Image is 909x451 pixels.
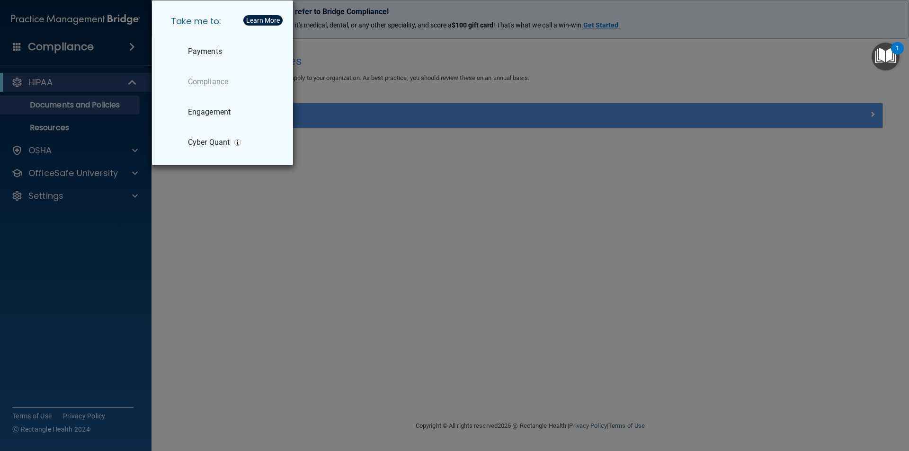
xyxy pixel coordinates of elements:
[243,15,283,26] button: Learn More
[188,47,222,56] p: Payments
[246,17,280,24] div: Learn More
[163,38,285,65] a: Payments
[896,48,899,61] div: 1
[163,99,285,125] a: Engagement
[188,107,231,117] p: Engagement
[188,138,230,147] p: Cyber Quant
[163,8,285,35] h5: Take me to:
[163,69,285,95] a: Compliance
[163,129,285,156] a: Cyber Quant
[872,43,900,71] button: Open Resource Center, 1 new notification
